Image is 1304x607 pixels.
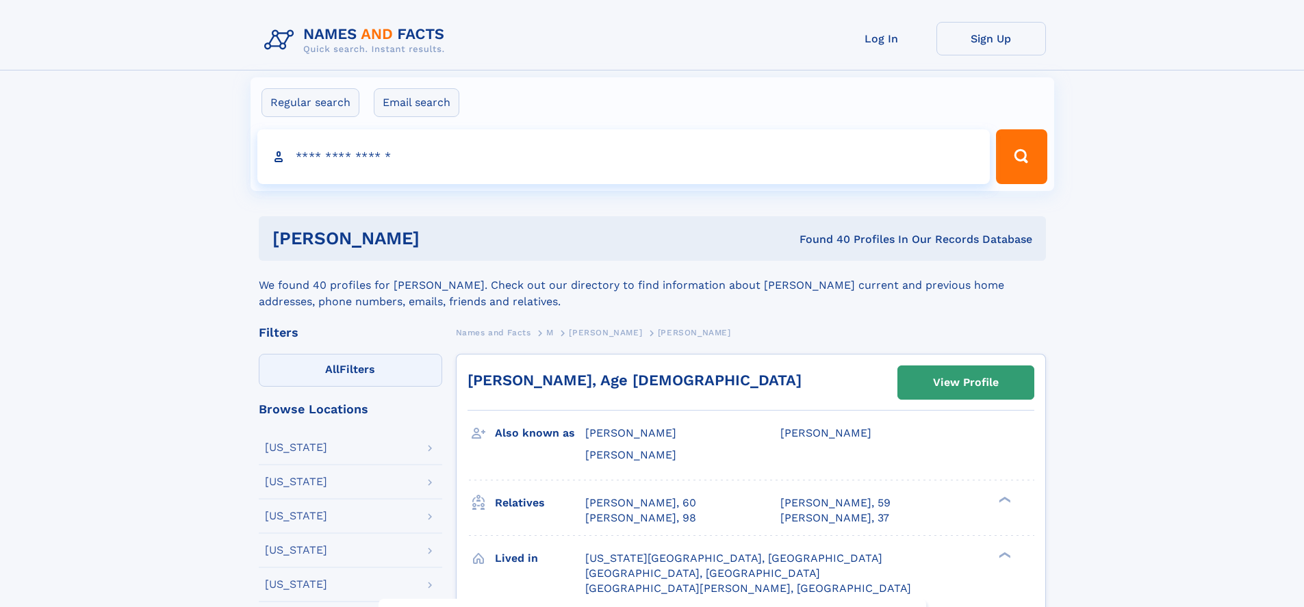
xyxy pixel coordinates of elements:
[585,567,820,580] span: [GEOGRAPHIC_DATA], [GEOGRAPHIC_DATA]
[569,328,642,337] span: [PERSON_NAME]
[259,326,442,339] div: Filters
[658,328,731,337] span: [PERSON_NAME]
[456,324,531,341] a: Names and Facts
[265,511,327,521] div: [US_STATE]
[585,582,911,595] span: [GEOGRAPHIC_DATA][PERSON_NAME], [GEOGRAPHIC_DATA]
[780,426,871,439] span: [PERSON_NAME]
[898,366,1034,399] a: View Profile
[272,230,610,247] h1: [PERSON_NAME]
[265,579,327,590] div: [US_STATE]
[995,495,1012,504] div: ❯
[827,22,936,55] a: Log In
[780,511,889,526] a: [PERSON_NAME], 37
[996,129,1047,184] button: Search Button
[585,495,696,511] a: [PERSON_NAME], 60
[495,547,585,570] h3: Lived in
[585,426,676,439] span: [PERSON_NAME]
[259,261,1046,310] div: We found 40 profiles for [PERSON_NAME]. Check out our directory to find information about [PERSON...
[585,511,696,526] a: [PERSON_NAME], 98
[936,22,1046,55] a: Sign Up
[257,129,990,184] input: search input
[585,552,882,565] span: [US_STATE][GEOGRAPHIC_DATA], [GEOGRAPHIC_DATA]
[933,367,999,398] div: View Profile
[609,232,1032,247] div: Found 40 Profiles In Our Records Database
[780,495,891,511] a: [PERSON_NAME], 59
[585,448,676,461] span: [PERSON_NAME]
[259,354,442,387] label: Filters
[495,491,585,515] h3: Relatives
[325,363,340,376] span: All
[259,403,442,415] div: Browse Locations
[546,324,554,341] a: M
[374,88,459,117] label: Email search
[261,88,359,117] label: Regular search
[468,372,802,389] a: [PERSON_NAME], Age [DEMOGRAPHIC_DATA]
[495,422,585,445] h3: Also known as
[995,550,1012,559] div: ❯
[259,22,456,59] img: Logo Names and Facts
[265,442,327,453] div: [US_STATE]
[265,476,327,487] div: [US_STATE]
[546,328,554,337] span: M
[265,545,327,556] div: [US_STATE]
[569,324,642,341] a: [PERSON_NAME]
